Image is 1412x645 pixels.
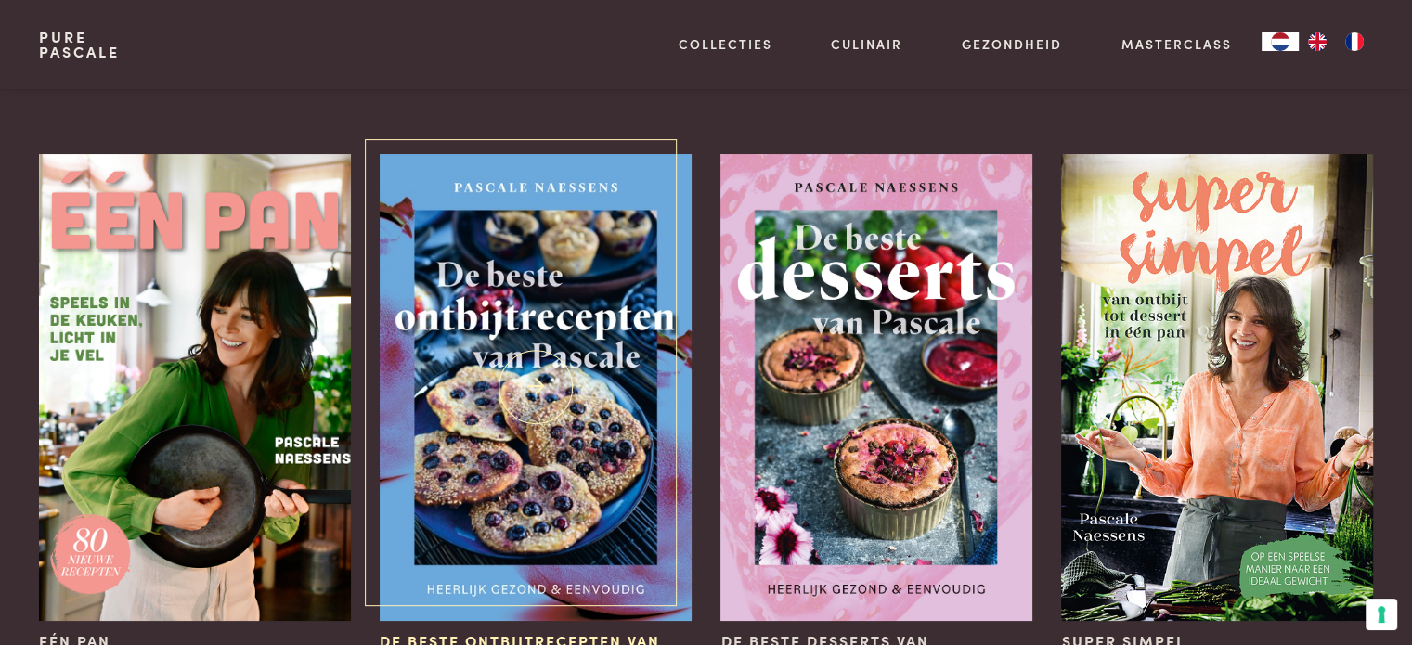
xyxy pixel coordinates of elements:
img: Super Simpel [1061,154,1372,621]
a: Culinair [831,34,902,54]
a: EN [1299,32,1336,51]
aside: Language selected: Nederlands [1262,32,1373,51]
a: Collecties [679,34,772,54]
a: Masterclass [1121,34,1232,54]
button: Uw voorkeuren voor toestemming voor trackingtechnologieën [1366,599,1397,630]
div: Language [1262,32,1299,51]
ul: Language list [1299,32,1373,51]
a: Gezondheid [962,34,1062,54]
img: Eén pan [39,154,350,621]
a: PurePascale [39,30,120,59]
a: FR [1336,32,1373,51]
img: De beste ontbijtrecepten van Pascale [380,154,691,621]
img: De beste desserts van Pascale [720,154,1031,621]
a: NL [1262,32,1299,51]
